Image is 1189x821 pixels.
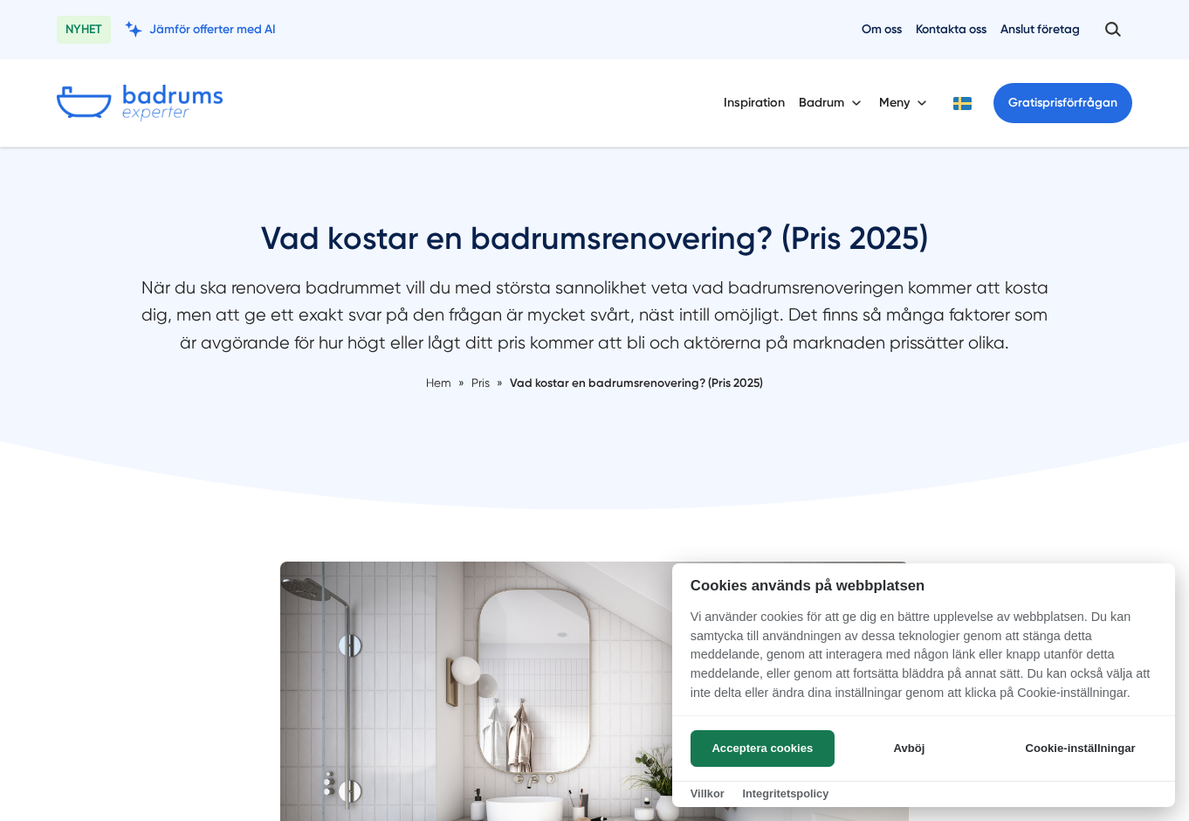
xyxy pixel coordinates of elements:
[691,787,725,800] a: Villkor
[840,730,979,767] button: Avböj
[672,577,1175,594] h2: Cookies används på webbplatsen
[742,787,828,800] a: Integritetspolicy
[691,730,835,767] button: Acceptera cookies
[672,608,1175,714] p: Vi använder cookies för att ge dig en bättre upplevelse av webbplatsen. Du kan samtycka till anvä...
[1004,730,1157,767] button: Cookie-inställningar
